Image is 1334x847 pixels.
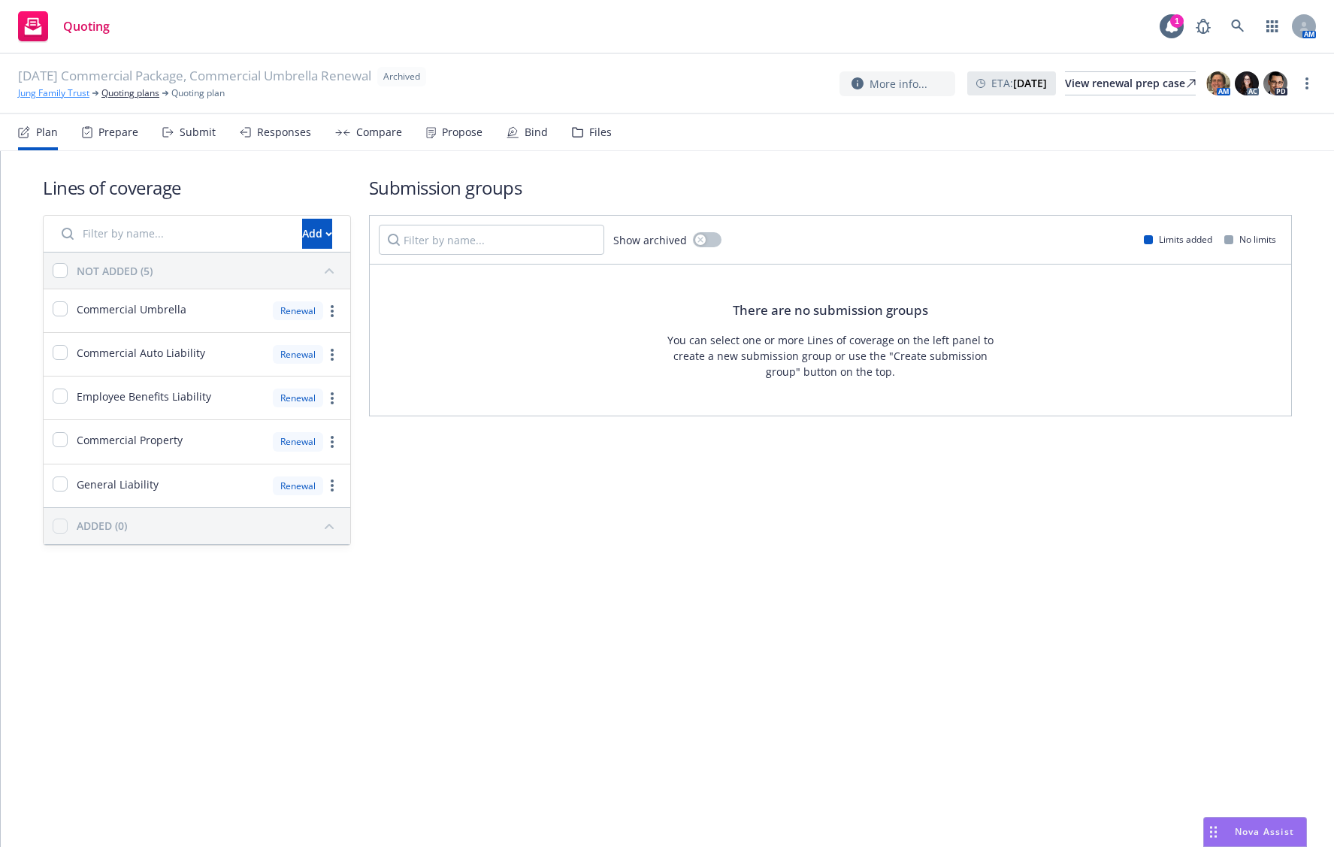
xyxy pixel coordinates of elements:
div: Renewal [273,389,323,407]
div: Renewal [273,301,323,320]
div: Add [302,219,332,248]
div: Renewal [273,476,323,495]
span: More info... [870,76,927,92]
span: [DATE] Commercial Package, Commercial Umbrella Renewal [18,67,371,86]
span: Quoting plan [171,86,225,100]
button: NOT ADDED (5) [77,259,341,283]
span: Commercial Umbrella [77,301,186,317]
input: Filter by name... [379,225,604,255]
a: Switch app [1257,11,1287,41]
h1: Lines of coverage [43,175,351,200]
span: Archived [383,70,420,83]
img: photo [1235,71,1259,95]
div: Prepare [98,126,138,138]
div: No limits [1224,233,1276,246]
span: Commercial Property [77,432,183,448]
a: more [323,302,341,320]
div: NOT ADDED (5) [77,263,153,279]
div: Propose [442,126,482,138]
span: Commercial Auto Liability [77,345,205,361]
button: ADDED (0) [77,514,341,538]
div: Renewal [273,432,323,451]
a: Jung Family Trust [18,86,89,100]
a: Quoting plans [101,86,159,100]
input: Filter by name... [53,219,293,249]
div: Compare [356,126,402,138]
a: more [323,346,341,364]
a: Report a Bug [1188,11,1218,41]
span: Quoting [63,20,110,32]
a: more [1298,74,1316,92]
div: Submit [180,126,216,138]
a: more [323,433,341,451]
button: Nova Assist [1203,817,1307,847]
button: Add [302,219,332,249]
div: ADDED (0) [77,518,127,534]
div: Drag to move [1204,818,1223,846]
a: Search [1223,11,1253,41]
div: Bind [525,126,548,138]
div: 1 [1170,14,1184,28]
img: photo [1206,71,1230,95]
img: photo [1263,71,1287,95]
span: ETA : [991,75,1047,91]
div: Files [589,126,612,138]
a: more [323,389,341,407]
h1: Submission groups [369,175,1293,200]
a: more [323,476,341,495]
span: General Liability [77,476,159,492]
span: Show archived [613,232,687,248]
div: Plan [36,126,58,138]
a: View renewal prep case [1065,71,1196,95]
button: More info... [839,71,955,96]
div: There are no submission groups [733,301,928,320]
a: Quoting [12,5,116,47]
strong: [DATE] [1013,76,1047,90]
div: Renewal [273,345,323,364]
div: View renewal prep case [1065,72,1196,95]
div: Responses [257,126,311,138]
div: Limits added [1144,233,1212,246]
div: You can select one or more Lines of coverage on the left panel to create a new submission group o... [663,332,997,380]
span: Nova Assist [1235,825,1294,838]
span: Employee Benefits Liability [77,389,211,404]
